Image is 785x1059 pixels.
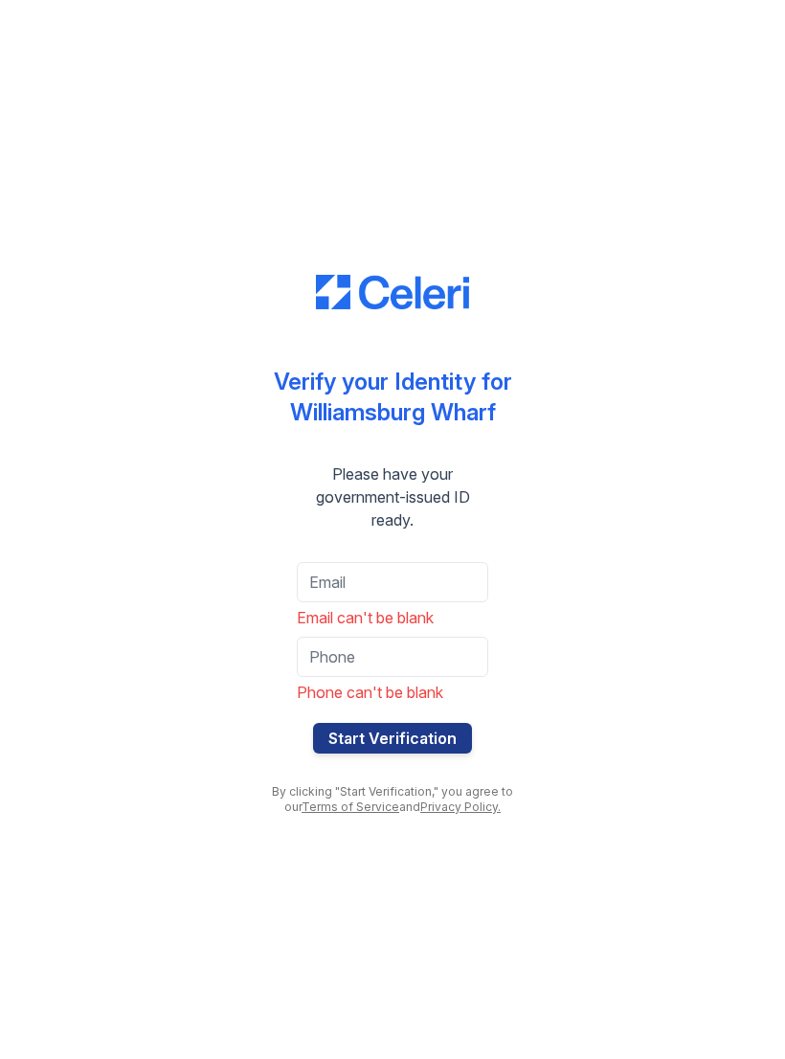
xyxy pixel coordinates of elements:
div: Please have your government-issued ID ready. [258,462,527,531]
div: Phone can't be blank [297,681,488,704]
input: Phone [297,637,488,677]
a: Terms of Service [302,800,399,814]
input: Email [297,562,488,602]
div: Email can't be blank [297,606,488,629]
div: Verify your Identity for Williamsburg Wharf [274,367,512,428]
img: CE_Logo_Blue-a8612792a0a2168367f1c8372b55b34899dd931a85d93a1a3d3e32e68fde9ad4.png [316,275,469,309]
a: Privacy Policy. [420,800,501,814]
button: Start Verification [313,723,472,754]
div: By clicking "Start Verification," you agree to our and [258,784,527,815]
